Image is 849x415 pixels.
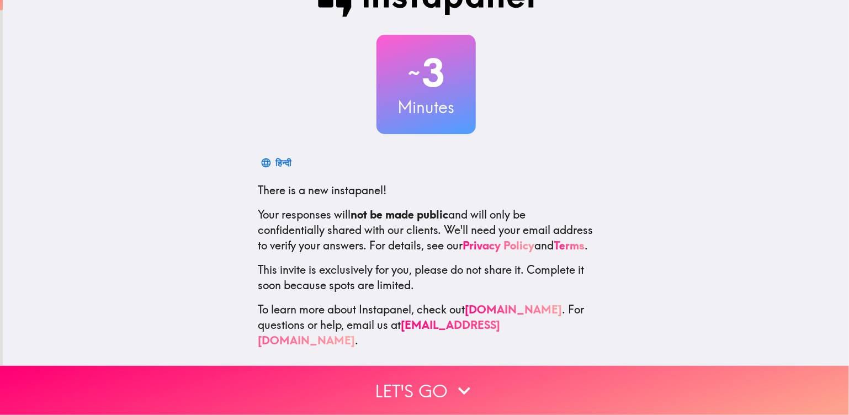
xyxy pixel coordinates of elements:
[258,207,594,253] p: Your responses will and will only be confidentially shared with our clients. We'll need your emai...
[463,238,535,252] a: Privacy Policy
[258,302,594,348] p: To learn more about Instapanel, check out . For questions or help, email us at .
[376,50,476,95] h2: 3
[258,262,594,293] p: This invite is exclusively for you, please do not share it. Complete it soon because spots are li...
[407,56,422,89] span: ~
[351,208,449,221] b: not be made public
[276,155,292,171] div: हिन्दी
[376,95,476,119] h3: Minutes
[258,152,296,174] button: हिन्दी
[258,183,387,197] span: There is a new instapanel!
[258,318,501,347] a: [EMAIL_ADDRESS][DOMAIN_NAME]
[465,302,563,316] a: [DOMAIN_NAME]
[554,238,585,252] a: Terms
